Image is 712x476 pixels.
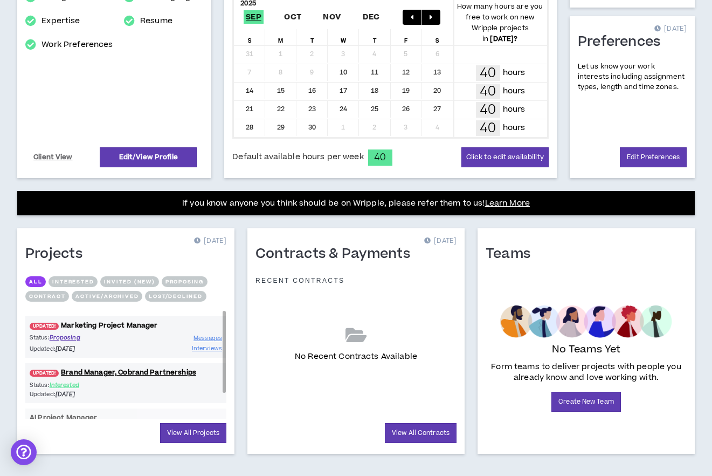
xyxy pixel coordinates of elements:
div: S [234,29,265,45]
p: [DATE] [424,236,457,247]
button: Lost/Declined [145,291,206,302]
div: T [296,29,328,45]
a: UPDATED!Marketing Project Manager [25,321,226,331]
button: Invited (new) [100,276,158,287]
p: [DATE] [654,24,687,35]
div: F [391,29,422,45]
p: Recent Contracts [255,276,345,285]
button: Proposing [162,276,208,287]
a: Create New Team [551,392,621,412]
a: Edit Preferences [620,147,687,167]
p: hours [503,85,526,97]
b: [DATE] ? [490,34,517,44]
span: Messages [193,334,222,342]
p: No Teams Yet [552,342,621,357]
a: Work Preferences [42,38,113,51]
p: [DATE] [194,236,226,247]
p: If you know anyone you think should be on Wripple, please refer them to us! [182,197,530,210]
a: Resume [140,15,172,28]
button: Interested [49,276,98,287]
p: hours [503,122,526,134]
div: T [359,29,390,45]
div: S [422,29,453,45]
div: M [265,29,296,45]
span: Interviews [192,344,222,352]
div: Open Intercom Messenger [11,439,37,465]
p: Updated: [30,390,126,399]
a: View All Contracts [385,423,457,443]
span: Proposing [50,334,80,342]
p: Status: [30,333,126,342]
span: Interested [50,381,79,389]
span: Default available hours per week [232,151,363,163]
span: UPDATED! [30,323,59,330]
span: Sep [244,10,264,24]
a: UPDATED!Brand Manager, Cobrand Partnerships [25,368,226,378]
a: Learn More [485,198,530,209]
span: Nov [321,10,343,24]
div: W [328,29,359,45]
button: Contract [25,291,69,302]
a: Edit/View Profile [100,147,197,167]
span: Oct [282,10,303,24]
button: All [25,276,46,287]
i: [DATE] [56,345,75,353]
p: Form teams to deliver projects with people you already know and love working with. [490,362,682,383]
img: empty [500,305,672,338]
a: View All Projects [160,423,226,443]
p: Let us know your work interests including assignment types, length and time zones. [578,62,687,93]
p: Updated: [30,344,126,353]
h1: Teams [486,246,538,263]
h1: Contracts & Payments [255,246,418,263]
h1: Preferences [578,33,669,51]
p: hours [503,67,526,79]
button: Active/Archived [72,291,142,302]
p: No Recent Contracts Available [295,351,417,363]
span: Dec [360,10,382,24]
h1: Projects [25,246,91,263]
a: Interviews [192,343,222,353]
a: Expertise [42,15,80,28]
span: UPDATED! [30,370,59,377]
a: Messages [193,333,222,343]
a: Client View [32,148,74,167]
p: hours [503,104,526,115]
p: How many hours are you free to work on new Wripple projects in [453,1,547,44]
i: [DATE] [56,390,75,398]
p: Status: [30,380,126,390]
button: Click to edit availability [461,147,549,167]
